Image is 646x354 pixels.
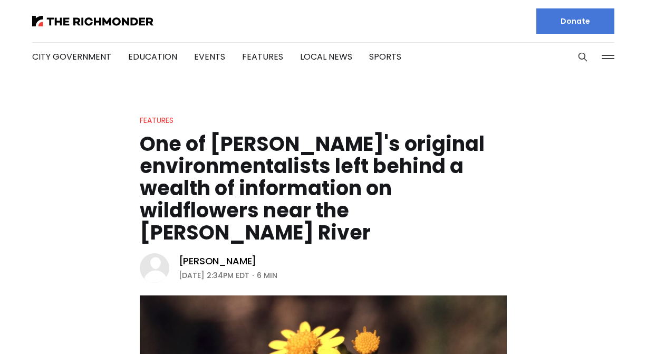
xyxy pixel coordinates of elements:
img: The Richmonder [32,16,153,26]
a: Events [194,51,225,63]
iframe: portal-trigger [591,302,646,354]
span: 6 min [257,269,277,282]
a: Features [140,115,173,126]
time: [DATE] 2:34PM EDT [179,269,249,282]
a: City Government [32,51,111,63]
a: Sports [369,51,401,63]
a: Donate [536,8,614,34]
button: Search this site [575,49,591,65]
h1: One of [PERSON_NAME]'s original environmentalists left behind a wealth of information on wildflow... [140,133,507,244]
a: Education [128,51,177,63]
a: Local News [300,51,352,63]
a: [PERSON_NAME] [179,255,257,267]
a: Features [242,51,283,63]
